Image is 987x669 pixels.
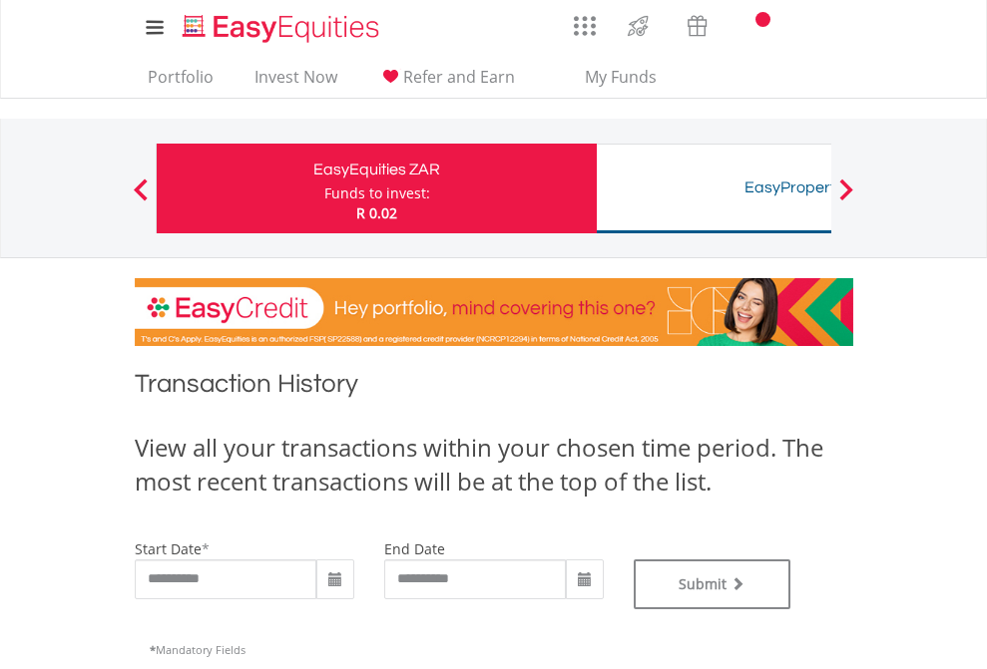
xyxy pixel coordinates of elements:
a: Notifications [727,5,777,45]
img: grid-menu-icon.svg [574,15,596,37]
button: Previous [121,188,161,208]
a: FAQ's and Support [777,5,828,45]
div: View all your transactions within your chosen time period. The most recent transactions will be a... [135,431,853,500]
img: thrive-v2.svg [622,10,655,42]
div: Funds to invest: [324,183,430,203]
button: Next [826,188,866,208]
div: EasyEquities ZAR [169,156,585,183]
img: EasyCredit Promotion Banner [135,278,853,346]
span: Mandatory Fields [150,642,246,657]
a: AppsGrid [561,5,609,37]
a: My Profile [828,5,879,49]
a: Invest Now [247,67,345,98]
a: Portfolio [140,67,222,98]
a: Vouchers [668,5,727,42]
label: start date [135,539,202,558]
img: EasyEquities_Logo.png [179,12,387,45]
span: Refer and Earn [403,66,515,88]
a: Refer and Earn [370,67,523,98]
img: vouchers-v2.svg [681,10,714,42]
a: Home page [175,5,387,45]
span: My Funds [556,64,687,90]
label: end date [384,539,445,558]
h1: Transaction History [135,366,853,411]
span: R 0.02 [356,203,397,222]
button: Submit [634,559,791,609]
